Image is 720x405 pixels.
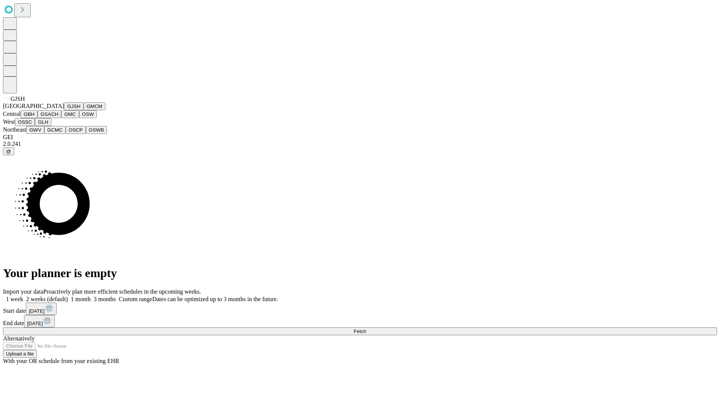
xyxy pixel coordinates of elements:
[119,296,152,302] span: Custom range
[29,308,45,314] span: [DATE]
[10,96,25,102] span: GJSH
[26,126,44,134] button: GWV
[3,266,717,280] h1: Your planner is empty
[35,118,51,126] button: GLH
[61,110,79,118] button: GMC
[3,315,717,327] div: End date
[3,335,34,342] span: Alternatively
[3,103,64,109] span: [GEOGRAPHIC_DATA]
[26,296,68,302] span: 2 weeks (default)
[94,296,116,302] span: 3 months
[3,111,21,117] span: Central
[86,126,107,134] button: GSWB
[84,102,105,110] button: GMCM
[15,118,35,126] button: OSSC
[3,126,26,133] span: Northeast
[64,102,84,110] button: GJSH
[21,110,37,118] button: GBH
[3,118,15,125] span: West
[43,288,201,295] span: Proactively plan more efficient schedules in the upcoming weeks.
[26,303,57,315] button: [DATE]
[37,110,61,118] button: GSACH
[6,296,23,302] span: 1 week
[71,296,91,302] span: 1 month
[354,328,366,334] span: Fetch
[3,134,717,141] div: GEI
[3,288,43,295] span: Import your data
[3,141,717,147] div: 2.0.241
[24,315,55,327] button: [DATE]
[3,358,119,364] span: With your OR schedule from your existing EHR
[3,327,717,335] button: Fetch
[3,303,717,315] div: Start date
[3,147,14,155] button: @
[44,126,66,134] button: GCMC
[66,126,86,134] button: OSCP
[3,350,37,358] button: Upload a file
[79,110,97,118] button: OSW
[27,321,43,326] span: [DATE]
[152,296,278,302] span: Dates can be optimized up to 3 months in the future.
[6,148,11,154] span: @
